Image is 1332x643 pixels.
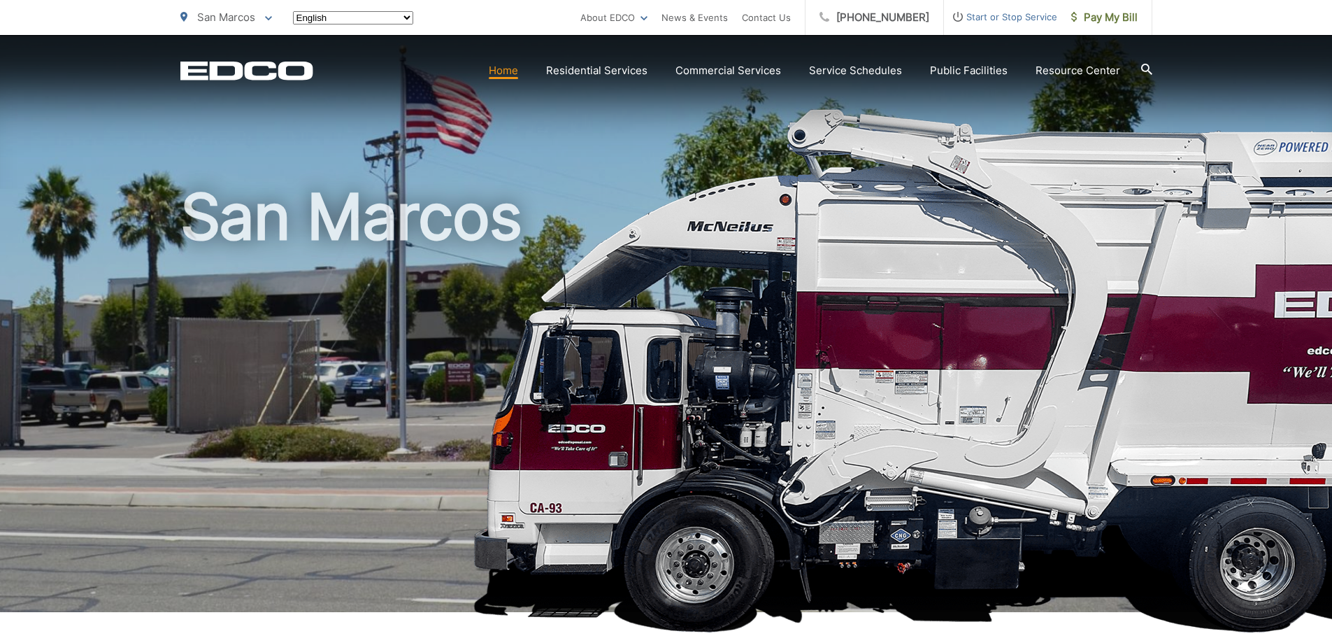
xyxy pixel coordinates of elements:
a: Public Facilities [930,62,1008,79]
a: About EDCO [580,9,647,26]
a: Home [489,62,518,79]
a: News & Events [661,9,728,26]
a: EDCD logo. Return to the homepage. [180,61,313,80]
a: Commercial Services [675,62,781,79]
a: Service Schedules [809,62,902,79]
a: Residential Services [546,62,647,79]
a: Contact Us [742,9,791,26]
h1: San Marcos [180,182,1152,625]
a: Resource Center [1036,62,1120,79]
span: San Marcos [197,10,255,24]
span: Pay My Bill [1071,9,1138,26]
select: Select a language [293,11,413,24]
